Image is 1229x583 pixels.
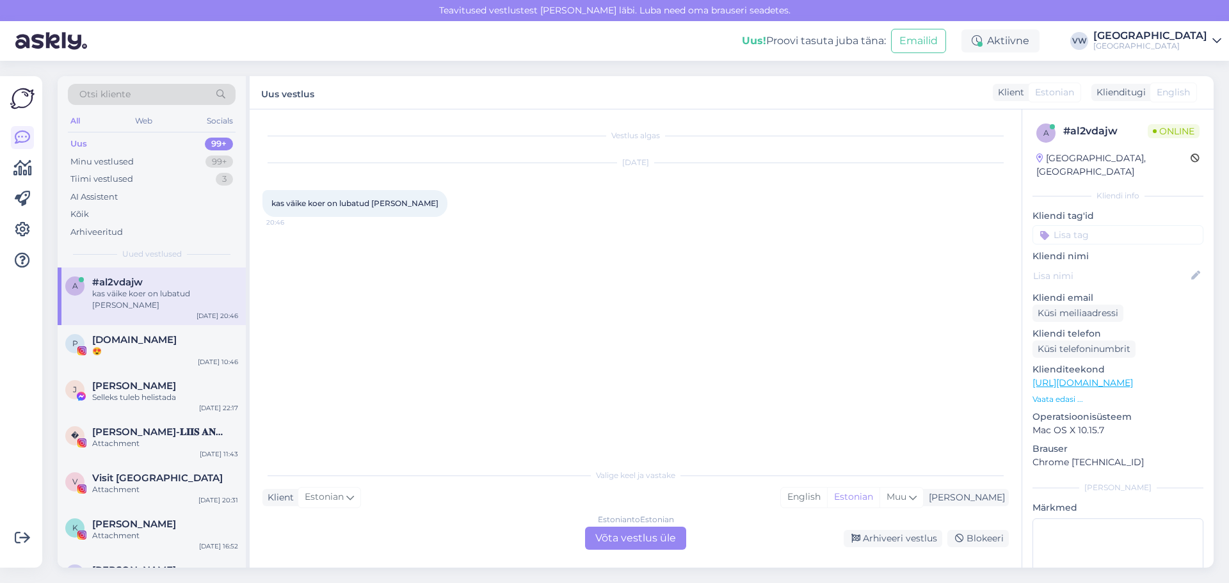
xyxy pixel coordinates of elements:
div: Attachment [92,484,238,495]
p: Kliendi telefon [1032,327,1203,340]
span: Päevapraad.ee [92,334,177,346]
div: Minu vestlused [70,156,134,168]
span: Muu [887,491,906,502]
input: Lisa nimi [1033,269,1189,283]
span: � [71,431,79,440]
span: a [72,281,78,291]
div: 99+ [205,156,233,168]
div: VW [1070,32,1088,50]
div: Uus [70,138,87,150]
img: Askly Logo [10,86,35,111]
p: Kliendi tag'id [1032,209,1203,223]
div: Estonian to Estonian [598,514,674,525]
div: Klient [262,491,294,504]
span: Raili Roosmaa [92,564,176,576]
div: Võta vestlus üle [585,527,686,550]
div: Klienditugi [1091,86,1146,99]
div: # al2vdajw [1063,124,1148,139]
div: [GEOGRAPHIC_DATA], [GEOGRAPHIC_DATA] [1036,152,1191,179]
b: Uus! [742,35,766,47]
span: Estonian [305,490,344,504]
div: English [781,488,827,507]
div: kas väike koer on lubatud [PERSON_NAME] [92,288,238,311]
div: 99+ [205,138,233,150]
div: [DATE] [262,157,1009,168]
label: Uus vestlus [261,84,314,101]
div: Socials [204,113,236,129]
div: Blokeeri [947,530,1009,547]
div: [PERSON_NAME] [924,491,1005,504]
div: Arhiveeritud [70,226,123,239]
div: All [68,113,83,129]
span: a [1043,128,1049,138]
div: [PERSON_NAME] [1032,482,1203,493]
span: K [72,523,78,532]
span: Otsi kliente [79,88,131,101]
span: Visit Pärnu [92,472,223,484]
p: Mac OS X 10.15.7 [1032,424,1203,437]
div: Selleks tuleb helistada [92,392,238,403]
span: J [73,385,77,394]
div: 😍 [92,346,238,357]
p: Kliendi email [1032,291,1203,305]
div: Aktiivne [961,29,1040,52]
span: English [1157,86,1190,99]
div: Kliendi info [1032,190,1203,202]
span: P [72,339,78,348]
p: Märkmed [1032,501,1203,515]
span: Uued vestlused [122,248,182,260]
span: 𝐀𝐍𝐍𝐀-𝐋𝐈𝐈𝐒 𝐀𝐍𝐍𝐔𝐒 [92,426,225,438]
span: kas väike koer on lubatud [PERSON_NAME] [271,198,438,208]
a: [URL][DOMAIN_NAME] [1032,377,1133,388]
div: AI Assistent [70,191,118,204]
div: [DATE] 11:43 [200,449,238,459]
div: [DATE] 20:31 [198,495,238,505]
div: [DATE] 10:46 [198,357,238,367]
div: Tiimi vestlused [70,173,133,186]
p: Chrome [TECHNICAL_ID] [1032,456,1203,469]
div: Attachment [92,530,238,541]
p: Vaata edasi ... [1032,394,1203,405]
div: [GEOGRAPHIC_DATA] [1093,31,1207,41]
div: Attachment [92,438,238,449]
div: Vestlus algas [262,130,1009,141]
div: Valige keel ja vastake [262,470,1009,481]
a: [GEOGRAPHIC_DATA][GEOGRAPHIC_DATA] [1093,31,1221,51]
span: Estonian [1035,86,1074,99]
div: [GEOGRAPHIC_DATA] [1093,41,1207,51]
span: #al2vdajw [92,276,143,288]
span: 20:46 [266,218,314,227]
div: Küsi meiliaadressi [1032,305,1123,322]
span: Jaanika Aasav [92,380,176,392]
div: [DATE] 22:17 [199,403,238,413]
div: Web [133,113,155,129]
input: Lisa tag [1032,225,1203,244]
span: Online [1148,124,1200,138]
div: [DATE] 16:52 [199,541,238,551]
div: Kõik [70,208,89,221]
p: Klienditeekond [1032,363,1203,376]
p: Brauser [1032,442,1203,456]
span: Katri Kägo [92,518,176,530]
p: Operatsioonisüsteem [1032,410,1203,424]
span: V [72,477,77,486]
div: Klient [993,86,1024,99]
div: Küsi telefoninumbrit [1032,340,1136,358]
div: 3 [216,173,233,186]
p: Kliendi nimi [1032,250,1203,263]
button: Emailid [891,29,946,53]
div: Estonian [827,488,880,507]
div: Proovi tasuta juba täna: [742,33,886,49]
div: [DATE] 20:46 [197,311,238,321]
div: Arhiveeri vestlus [844,530,942,547]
